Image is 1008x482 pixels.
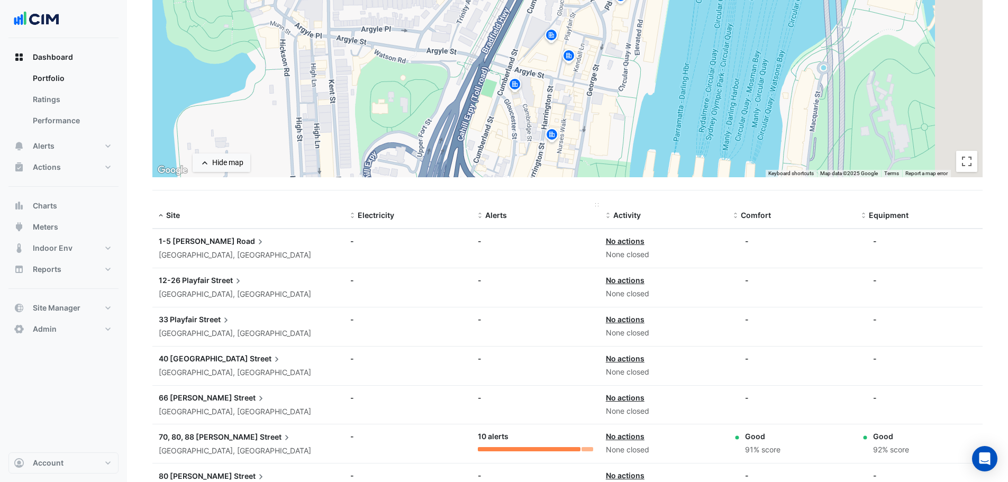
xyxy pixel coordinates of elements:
[159,445,338,457] div: [GEOGRAPHIC_DATA], [GEOGRAPHIC_DATA]
[199,314,231,325] span: Street
[14,162,24,172] app-icon: Actions
[485,211,507,220] span: Alerts
[606,432,644,441] a: No actions
[159,237,235,245] span: 1-5 [PERSON_NAME]
[234,470,266,481] span: Street
[478,235,593,247] div: -
[606,315,644,324] a: No actions
[159,288,338,301] div: [GEOGRAPHIC_DATA], [GEOGRAPHIC_DATA]
[212,157,243,168] div: Hide map
[606,237,644,245] a: No actions
[33,264,61,275] span: Reports
[33,324,57,334] span: Admin
[358,211,394,220] span: Electricity
[613,211,641,220] span: Activity
[873,470,877,481] div: -
[8,47,119,68] button: Dashboard
[33,141,55,151] span: Alerts
[873,392,877,403] div: -
[166,211,180,220] span: Site
[606,288,721,300] div: None closed
[350,470,465,481] div: -
[543,127,560,145] img: site-pin.svg
[33,52,73,62] span: Dashboard
[8,452,119,474] button: Account
[606,471,644,480] a: No actions
[14,52,24,62] app-icon: Dashboard
[33,201,57,211] span: Charts
[478,314,593,325] div: -
[211,275,243,286] span: Street
[159,406,338,418] div: [GEOGRAPHIC_DATA], [GEOGRAPHIC_DATA]
[745,470,749,481] div: -
[155,163,190,177] img: Google
[972,446,997,471] div: Open Intercom Messenger
[13,8,60,30] img: Company Logo
[741,211,771,220] span: Comfort
[14,324,24,334] app-icon: Admin
[606,327,721,339] div: None closed
[33,458,63,468] span: Account
[14,264,24,275] app-icon: Reports
[24,68,119,89] a: Portfolio
[159,367,338,379] div: [GEOGRAPHIC_DATA], [GEOGRAPHIC_DATA]
[159,471,232,480] span: 80 [PERSON_NAME]
[193,153,250,172] button: Hide map
[14,222,24,232] app-icon: Meters
[33,162,61,172] span: Actions
[350,275,465,286] div: -
[478,431,593,443] div: 10 alerts
[745,314,749,325] div: -
[8,68,119,135] div: Dashboard
[33,243,72,253] span: Indoor Env
[250,353,282,365] span: Street
[8,216,119,238] button: Meters
[745,275,749,286] div: -
[14,303,24,313] app-icon: Site Manager
[606,393,644,402] a: No actions
[159,276,210,285] span: 12-26 Playfair
[14,243,24,253] app-icon: Indoor Env
[8,135,119,157] button: Alerts
[506,77,523,95] img: site-pin.svg
[478,470,593,481] div: -
[873,444,909,456] div: 92% score
[606,444,721,456] div: None closed
[33,222,58,232] span: Meters
[14,141,24,151] app-icon: Alerts
[155,163,190,177] a: Open this area in Google Maps (opens a new window)
[873,275,877,286] div: -
[745,353,749,364] div: -
[478,392,593,403] div: -
[159,393,232,402] span: 66 [PERSON_NAME]
[956,151,977,172] button: Toggle fullscreen view
[606,366,721,378] div: None closed
[768,170,814,177] button: Keyboard shortcuts
[350,314,465,325] div: -
[260,431,292,442] span: Street
[350,353,465,364] div: -
[14,201,24,211] app-icon: Charts
[159,328,338,340] div: [GEOGRAPHIC_DATA], [GEOGRAPHIC_DATA]
[745,444,780,456] div: 91% score
[24,110,119,131] a: Performance
[820,170,878,176] span: Map data ©2025 Google
[543,28,560,46] img: site-pin.svg
[873,353,877,364] div: -
[606,249,721,261] div: None closed
[159,249,338,261] div: [GEOGRAPHIC_DATA], [GEOGRAPHIC_DATA]
[478,353,593,364] div: -
[159,315,197,324] span: 33 Playfair
[350,431,465,442] div: -
[873,314,877,325] div: -
[159,354,248,363] span: 40 [GEOGRAPHIC_DATA]
[606,276,644,285] a: No actions
[350,235,465,247] div: -
[884,170,899,176] a: Terms (opens in new tab)
[606,405,721,417] div: None closed
[8,157,119,178] button: Actions
[873,431,909,442] div: Good
[8,259,119,280] button: Reports
[8,195,119,216] button: Charts
[237,235,266,247] span: Road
